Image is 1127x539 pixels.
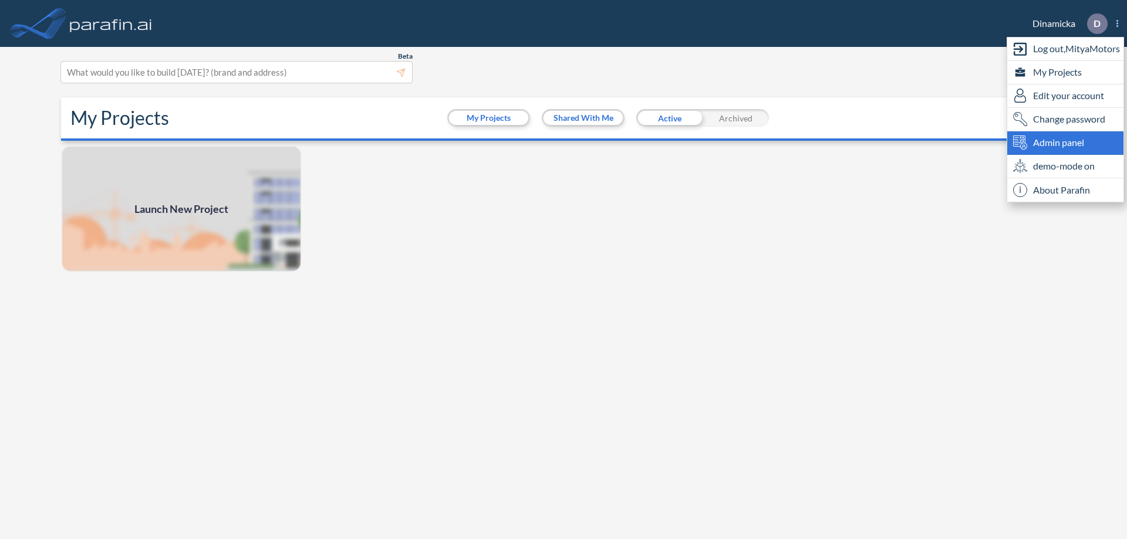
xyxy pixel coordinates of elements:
div: Edit user [1007,84,1123,108]
h2: My Projects [70,107,169,129]
div: Log out [1007,38,1123,61]
span: Admin panel [1033,135,1084,150]
img: logo [68,12,154,35]
a: Launch New Project [61,145,302,272]
button: Shared With Me [544,111,623,125]
div: Archived [703,109,769,127]
span: Change password [1033,112,1105,126]
span: i [1013,183,1027,197]
span: Edit your account [1033,89,1104,103]
span: demo-mode on [1033,159,1095,173]
div: Change password [1007,108,1123,131]
img: add [61,145,302,272]
span: Launch New Project [134,201,228,217]
span: About Parafin [1033,183,1090,197]
div: demo-mode on [1007,155,1123,178]
span: Log out, MityaMotors [1033,42,1120,56]
button: My Projects [449,111,528,125]
div: About Parafin [1007,178,1123,202]
span: My Projects [1033,65,1082,79]
span: Beta [398,52,413,61]
div: Dinamicka [1015,13,1118,34]
div: Admin panel [1007,131,1123,155]
p: D [1094,18,1101,29]
div: Active [636,109,703,127]
div: My Projects [1007,61,1123,84]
